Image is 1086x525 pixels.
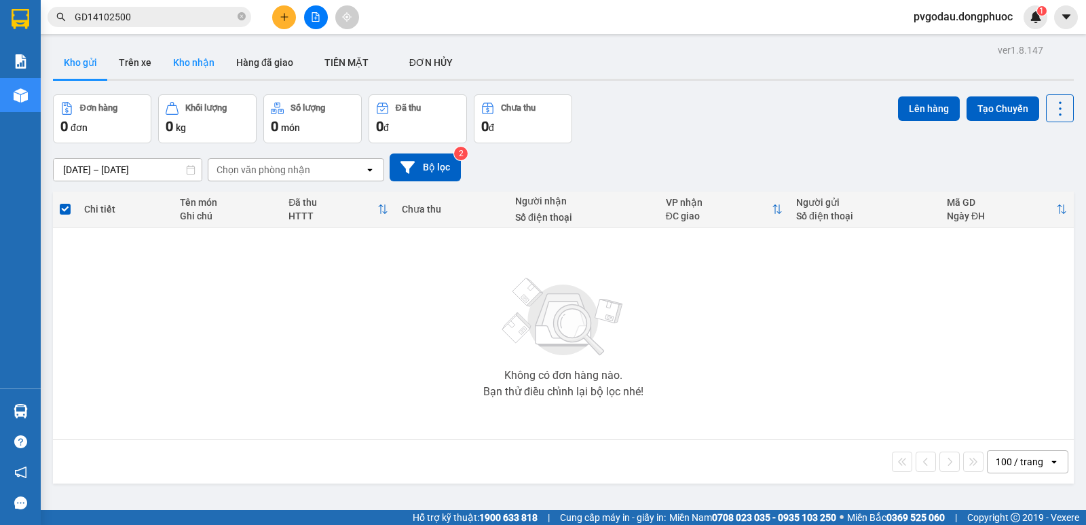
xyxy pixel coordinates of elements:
span: close-circle [238,11,246,24]
button: Kho nhận [162,46,225,79]
span: món [281,122,300,133]
div: Số lượng [291,103,325,113]
img: logo-vxr [12,9,29,29]
span: ĐƠN HỦY [409,57,453,68]
strong: 0708 023 035 - 0935 103 250 [712,512,836,523]
span: 0 [166,118,173,134]
button: Đơn hàng0đơn [53,94,151,143]
div: Số điện thoại [515,212,652,223]
button: caret-down [1054,5,1078,29]
div: Đơn hàng [80,103,117,113]
button: Hàng đã giao [225,46,304,79]
button: aim [335,5,359,29]
span: search [56,12,66,22]
div: ver 1.8.147 [998,43,1043,58]
span: file-add [311,12,320,22]
span: 0 [60,118,68,134]
img: warehouse-icon [14,404,28,418]
div: ĐC giao [666,211,772,221]
div: Mã GD [947,197,1056,208]
sup: 2 [454,147,468,160]
span: đơn [71,122,88,133]
button: file-add [304,5,328,29]
strong: 1900 633 818 [479,512,538,523]
th: Toggle SortBy [659,192,789,228]
button: Trên xe [108,46,162,79]
div: VP nhận [666,197,772,208]
sup: 1 [1037,6,1047,16]
img: icon-new-feature [1030,11,1042,23]
span: Miền Bắc [847,510,945,525]
img: warehouse-icon [14,88,28,103]
div: Không có đơn hàng nào. [504,370,622,381]
span: aim [342,12,352,22]
input: Tìm tên, số ĐT hoặc mã đơn [75,10,235,24]
div: HTTT [288,211,377,221]
span: kg [176,122,186,133]
button: Kho gửi [53,46,108,79]
button: Đã thu0đ [369,94,467,143]
button: Tạo Chuyến [967,96,1039,121]
div: Ghi chú [180,211,275,221]
th: Toggle SortBy [940,192,1074,228]
svg: open [1049,456,1060,467]
span: copyright [1011,513,1020,522]
button: Chưa thu0đ [474,94,572,143]
div: Chưa thu [501,103,536,113]
span: plus [280,12,289,22]
span: close-circle [238,12,246,20]
span: 0 [481,118,489,134]
span: question-circle [14,435,27,448]
button: Khối lượng0kg [158,94,257,143]
span: pvgodau.dongphuoc [903,8,1024,25]
span: caret-down [1060,11,1072,23]
span: | [548,510,550,525]
button: plus [272,5,296,29]
span: message [14,496,27,509]
span: Miền Nam [669,510,836,525]
div: Chọn văn phòng nhận [217,163,310,177]
div: Chưa thu [402,204,502,215]
div: Người nhận [515,196,652,206]
button: Số lượng0món [263,94,362,143]
span: 0 [376,118,383,134]
span: 1 [1039,6,1044,16]
div: Bạn thử điều chỉnh lại bộ lọc nhé! [483,386,643,397]
span: ⚪️ [840,515,844,520]
input: Select a date range. [54,159,202,181]
div: Chi tiết [84,204,166,215]
span: đ [383,122,389,133]
button: Lên hàng [898,96,960,121]
span: Hỗ trợ kỹ thuật: [413,510,538,525]
span: 0 [271,118,278,134]
div: Tên món [180,197,275,208]
button: Bộ lọc [390,153,461,181]
span: Cung cấp máy in - giấy in: [560,510,666,525]
strong: 0369 525 060 [886,512,945,523]
th: Toggle SortBy [282,192,395,228]
svg: open [364,164,375,175]
div: Ngày ĐH [947,211,1056,221]
div: Người gửi [796,197,933,208]
span: TIỀN MẶT [324,57,369,68]
div: Khối lượng [185,103,227,113]
span: đ [489,122,494,133]
img: svg+xml;base64,PHN2ZyBjbGFzcz0ibGlzdC1wbHVnX19zdmciIHhtbG5zPSJodHRwOi8vd3d3LnczLm9yZy8yMDAwL3N2Zy... [495,270,631,365]
div: 100 / trang [996,455,1043,469]
img: solution-icon [14,54,28,69]
span: | [955,510,957,525]
div: Số điện thoại [796,211,933,221]
span: notification [14,466,27,479]
div: Đã thu [288,197,377,208]
div: Đã thu [396,103,421,113]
